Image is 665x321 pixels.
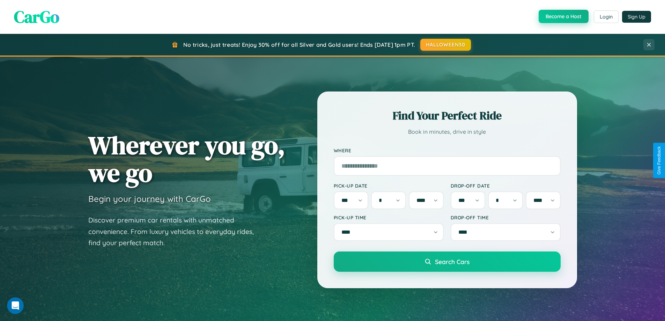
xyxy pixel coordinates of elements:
div: Give Feedback [657,146,662,175]
label: Where [334,147,561,153]
label: Drop-off Date [451,183,561,189]
button: Search Cars [334,251,561,272]
label: Pick-up Date [334,183,444,189]
span: No tricks, just treats! Enjoy 30% off for all Silver and Gold users! Ends [DATE] 1pm PT. [183,41,415,48]
p: Book in minutes, drive in style [334,127,561,137]
button: Become a Host [539,10,589,23]
h2: Find Your Perfect Ride [334,108,561,123]
span: Search Cars [435,258,470,265]
button: Sign Up [622,11,651,23]
iframe: Intercom live chat [7,297,24,314]
h1: Wherever you go, we go [88,131,285,187]
label: Drop-off Time [451,214,561,220]
button: HALLOWEEN30 [420,39,471,51]
p: Discover premium car rentals with unmatched convenience. From luxury vehicles to everyday rides, ... [88,214,263,249]
h3: Begin your journey with CarGo [88,194,211,204]
label: Pick-up Time [334,214,444,220]
span: CarGo [14,5,59,28]
button: Login [594,10,619,23]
